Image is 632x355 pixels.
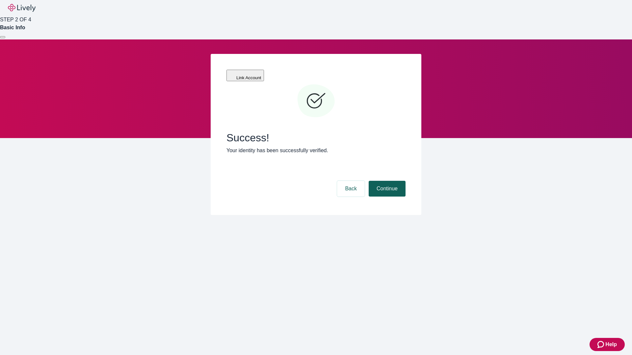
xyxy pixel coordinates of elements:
button: Back [337,181,365,197]
button: Continue [369,181,406,197]
span: Success! [226,131,406,144]
svg: Zendesk support icon [597,341,605,348]
button: Link Account [226,70,264,81]
p: Your identity has been successfully verified. [226,147,406,154]
img: Lively [8,4,36,12]
span: Help [605,341,617,348]
button: Zendesk support iconHelp [590,338,625,351]
svg: Checkmark icon [296,82,336,121]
